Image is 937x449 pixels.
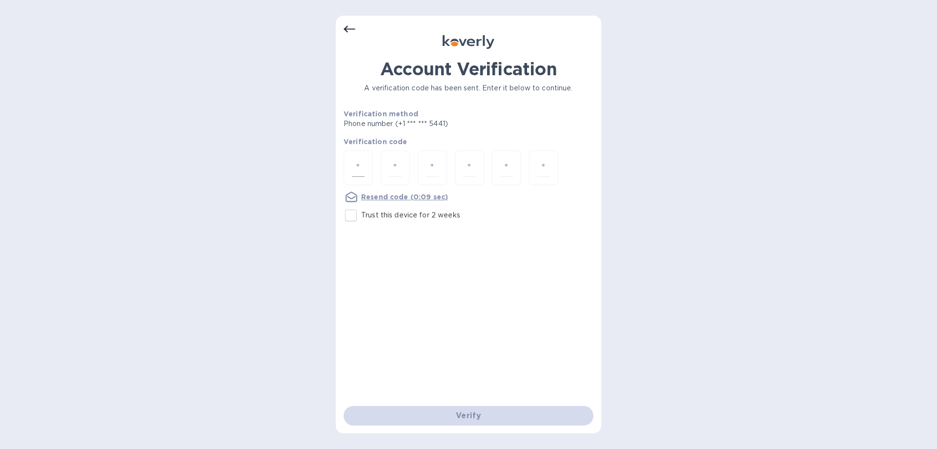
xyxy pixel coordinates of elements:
[344,119,523,129] p: Phone number (+1 *** *** 5441)
[344,137,593,147] p: Verification code
[344,110,418,118] b: Verification method
[344,83,593,93] p: A verification code has been sent. Enter it below to continue.
[361,193,448,201] u: Resend code (0:09 sec)
[344,59,593,79] h1: Account Verification
[361,210,460,220] p: Trust this device for 2 weeks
